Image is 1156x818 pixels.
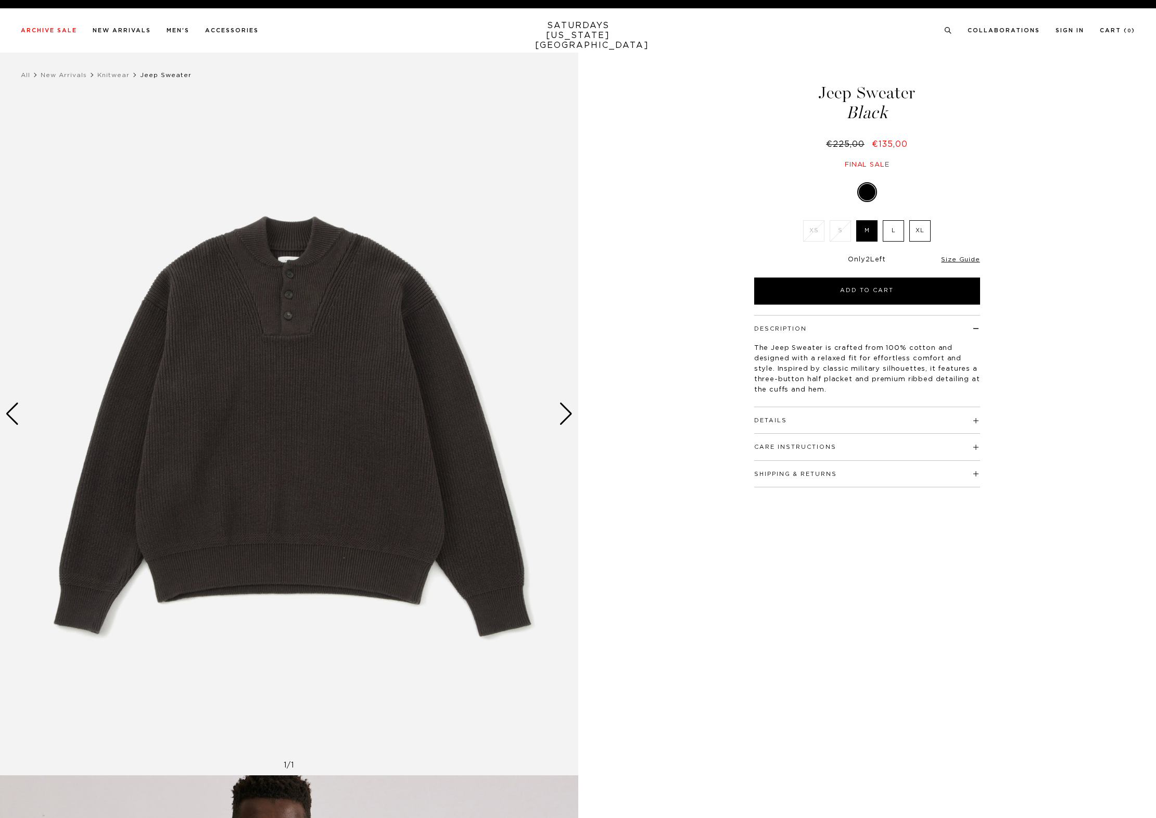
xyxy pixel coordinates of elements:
a: Size Guide [941,256,980,262]
del: €225,00 [826,140,869,148]
a: SATURDAYS[US_STATE][GEOGRAPHIC_DATA] [535,21,621,51]
div: Only Left [754,256,980,265]
span: 1 [284,762,287,769]
a: Archive Sale [21,28,77,33]
button: Add to Cart [754,278,980,305]
a: New Arrivals [93,28,151,33]
a: Collaborations [968,28,1040,33]
div: Final sale [753,160,982,169]
button: Description [754,326,807,332]
p: The Jeep Sweater is crafted from 100% cotton and designed with a relaxed fit for effortless comfo... [754,343,980,395]
label: M [856,220,878,242]
div: Previous slide [5,402,19,425]
span: 1 [291,762,294,769]
button: Details [754,418,787,423]
button: Shipping & Returns [754,471,837,477]
a: New Arrivals [41,72,87,78]
label: L [883,220,904,242]
a: Cart (0) [1100,28,1135,33]
span: Black [753,104,982,121]
a: Men's [167,28,189,33]
a: Sign In [1056,28,1084,33]
a: Accessories [205,28,259,33]
label: XL [909,220,931,242]
span: Jeep Sweater [140,72,192,78]
a: All [21,72,30,78]
a: Knitwear [97,72,130,78]
span: €135,00 [872,140,908,148]
small: 0 [1127,29,1132,33]
span: 2 [866,256,870,263]
button: Care Instructions [754,444,836,450]
div: Next slide [559,402,573,425]
label: Black [859,184,875,200]
h1: Jeep Sweater [753,84,982,121]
